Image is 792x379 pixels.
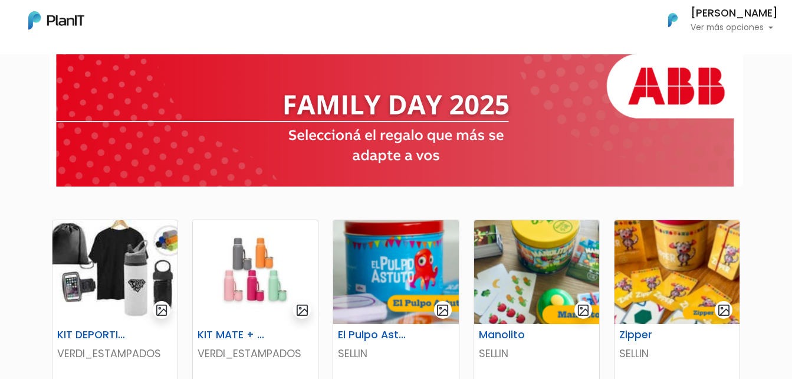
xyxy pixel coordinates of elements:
[653,5,778,35] button: PlanIt Logo [PERSON_NAME] Ver más opciones
[61,11,170,34] div: ¿Necesitás ayuda?
[193,220,318,324] img: thumb_2000___2000-Photoroom_-_2025-07-02T103351.963.jpg
[338,346,453,361] p: SELLIN
[474,220,599,324] img: thumb_Captura_de_pantalla_2025-07-29_104833.png
[472,329,558,341] h6: Manolito
[155,303,169,317] img: gallery-light
[577,303,590,317] img: gallery-light
[691,24,778,32] p: Ver más opciones
[190,329,277,341] h6: KIT MATE + TERMO
[198,346,313,361] p: VERDI_ESTAMPADOS
[717,303,731,317] img: gallery-light
[28,11,84,30] img: PlanIt Logo
[295,303,309,317] img: gallery-light
[691,8,778,19] h6: [PERSON_NAME]
[619,346,735,361] p: SELLIN
[479,346,594,361] p: SELLIN
[50,329,137,341] h6: KIT DEPORTIVO
[614,220,740,324] img: thumb_Captura_de_pantalla_2025-07-29_105257.png
[612,329,699,341] h6: Zipper
[436,303,449,317] img: gallery-light
[660,7,686,33] img: PlanIt Logo
[57,346,173,361] p: VERDI_ESTAMPADOS
[333,220,458,324] img: thumb_Captura_de_pantalla_2025-07-29_101456.png
[331,329,418,341] h6: El Pulpo Astuto
[52,220,178,324] img: thumb_WhatsApp_Image_2025-05-26_at_09.52.07.jpeg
